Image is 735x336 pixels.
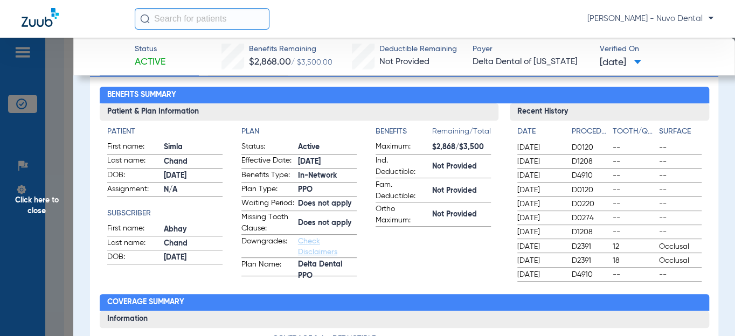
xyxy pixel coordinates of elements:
span: -- [659,185,702,195]
span: Assignment: [107,184,160,197]
app-breakdown-title: Procedure [572,126,609,141]
span: D0220 [572,199,609,209]
span: PPO [298,184,357,195]
span: D4910 [572,170,609,181]
span: Active [298,142,357,153]
span: Benefits Remaining [249,44,332,55]
span: -- [613,199,655,209]
span: -- [659,213,702,223]
span: D4910 [572,269,609,280]
span: Ind. Deductible: [376,155,428,178]
span: -- [659,227,702,237]
span: -- [613,269,655,280]
span: Does not apply [298,218,357,229]
span: Delta Dental of [US_STATE] [473,55,591,69]
span: [DATE] [517,269,563,280]
span: [DATE] [517,227,563,237]
span: D2391 [572,255,609,266]
span: [DATE] [517,170,563,181]
span: D0120 [572,185,609,195]
span: Downgrades: [241,236,294,257]
span: Fam. Deductible: [376,179,428,202]
h2: Benefits Summary [100,87,709,104]
span: -- [613,185,655,195]
span: [DATE] [517,241,563,252]
span: Delta Dental PPO [298,264,357,276]
span: -- [613,142,655,153]
span: Chand [164,238,223,249]
span: [DATE] [164,170,223,181]
h4: Date [517,126,563,137]
span: Occlusal [659,255,702,266]
span: Not Provided [379,58,429,66]
h4: Surface [659,126,702,137]
span: -- [659,170,702,181]
h2: Coverage Summary [100,294,709,311]
span: -- [613,227,655,237]
span: [DATE] [517,213,563,223]
span: Occlusal [659,241,702,252]
h4: Tooth/Quad [613,126,655,137]
span: D1208 [572,227,609,237]
span: [DATE] [517,185,563,195]
input: Search for patients [135,8,269,30]
span: D0120 [572,142,609,153]
span: [DATE] [517,255,563,266]
span: $2,868.00 [249,57,291,67]
span: Active [135,55,165,69]
h3: Recent History [510,103,709,121]
app-breakdown-title: Subscriber [107,208,223,219]
span: Effective Date: [241,155,294,168]
span: Plan Name: [241,259,294,276]
span: [PERSON_NAME] - Nuvo Dental [587,13,713,24]
span: 18 [613,255,655,266]
h4: Patient [107,126,223,137]
span: -- [613,213,655,223]
span: Status: [241,141,294,154]
a: Check Disclaimers [298,237,337,256]
span: D2391 [572,241,609,252]
span: Ortho Maximum: [376,204,428,226]
img: Search Icon [140,14,150,24]
span: -- [613,156,655,167]
span: Plan Type: [241,184,294,197]
span: D0274 [572,213,609,223]
span: D1208 [572,156,609,167]
span: 12 [613,241,655,252]
span: [DATE] [298,156,357,167]
span: Missing Tooth Clause: [241,212,294,234]
span: Verified On [600,44,718,55]
span: Not Provided [432,185,491,197]
app-breakdown-title: Tooth/Quad [613,126,655,141]
span: Deductible Remaining [379,44,457,55]
span: Not Provided [432,209,491,220]
span: [DATE] [164,252,223,263]
img: Zuub Logo [22,8,59,27]
span: -- [659,142,702,153]
span: DOB: [107,251,160,264]
span: Benefits Type: [241,170,294,183]
iframe: Chat Widget [681,284,735,336]
span: / $3,500.00 [291,59,332,66]
app-breakdown-title: Date [517,126,563,141]
app-breakdown-title: Plan [241,126,357,137]
span: -- [659,156,702,167]
span: [DATE] [600,56,641,69]
span: First name: [107,141,160,154]
h4: Benefits [376,126,432,137]
span: Not Provided [432,161,491,172]
span: Abhay [164,224,223,235]
app-breakdown-title: Benefits [376,126,432,141]
span: Waiting Period: [241,198,294,211]
span: -- [613,170,655,181]
span: -- [659,199,702,209]
span: Maximum: [376,141,428,154]
span: [DATE] [517,199,563,209]
app-breakdown-title: Surface [659,126,702,141]
span: Does not apply [298,198,357,209]
span: Chand [164,156,223,167]
span: N/A [164,184,223,195]
span: Remaining/Total [432,126,491,141]
span: First name: [107,223,160,236]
